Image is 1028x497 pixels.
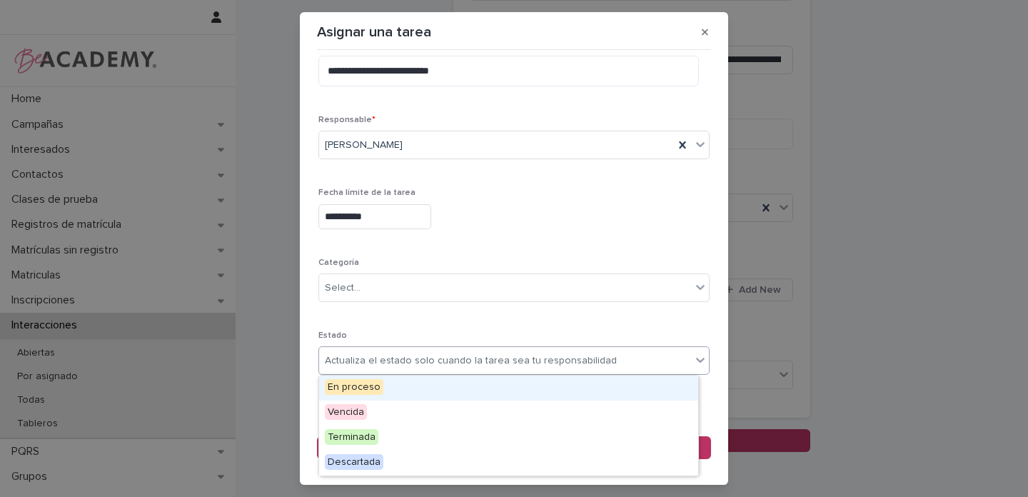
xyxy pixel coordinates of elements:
span: Vencida [325,404,367,420]
span: [PERSON_NAME] [325,138,403,153]
div: Actualiza el estado solo cuando la tarea sea tu responsabilidad [325,353,617,368]
span: Responsable [318,116,376,124]
div: Select... [325,281,361,296]
div: Terminada [319,426,698,451]
span: Estado [318,331,347,340]
span: En proceso [325,379,383,395]
span: Descartada [325,454,383,470]
button: Save [317,436,711,459]
div: Descartada [319,451,698,476]
span: Categoría [318,258,359,267]
div: Vencida [319,401,698,426]
span: Terminada [325,429,378,445]
div: En proceso [319,376,698,401]
span: Fecha límite de la tarea [318,189,415,197]
p: Asignar una tarea [317,24,431,41]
